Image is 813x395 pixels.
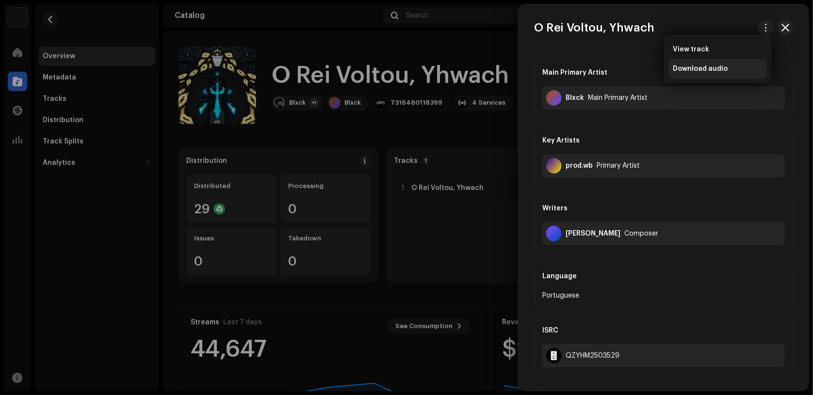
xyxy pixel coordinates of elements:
[566,162,593,170] div: prod.wb
[566,352,619,360] div: QZYHM2503529
[542,195,785,222] div: Writers
[673,65,728,73] span: Download audio
[566,230,620,237] div: Vitor Soares
[542,290,785,301] div: Portuguese
[542,263,785,290] div: Language
[673,46,709,53] span: View track
[588,94,648,102] div: Main Primary Artist
[534,20,654,35] h3: O Rei Voltou, Yhwach
[566,94,584,102] div: Blxck
[597,162,640,170] div: Primary Artist
[542,127,785,154] div: Key Artists
[542,317,785,344] div: ISRC
[624,230,658,237] div: Composer
[542,59,785,86] div: Main Primary Artist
